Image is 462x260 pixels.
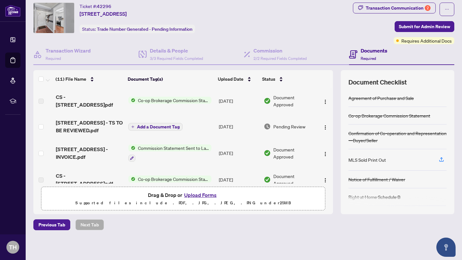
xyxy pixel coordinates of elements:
span: Document Checklist [348,78,407,87]
td: [DATE] [216,114,261,139]
img: Status Icon [128,175,135,183]
button: Previous Tab [33,219,70,230]
div: MLS Sold Print Out [348,156,386,163]
span: Status [262,76,275,83]
span: Trade Number Generated - Pending Information [97,26,193,32]
th: (11) File Name [53,70,125,88]
img: Status Icon [128,97,135,104]
img: Document Status [264,123,271,130]
span: Document Approved [273,173,315,187]
button: Logo [320,175,330,185]
div: 2 [425,5,431,11]
td: [DATE] [216,88,261,114]
p: Supported files include .PDF, .JPG, .JPEG, .PNG under 25 MB [45,199,321,207]
span: [STREET_ADDRESS] - TS TO BE REVIEWED.pdf [56,119,123,134]
div: Notice of Fulfillment / Waiver [348,176,405,183]
span: Required [46,56,61,61]
div: Ticket #: [80,3,111,10]
span: Previous Tab [38,220,65,230]
img: IMG-E12216399_1.jpg [34,3,74,33]
span: (11) File Name [56,76,86,83]
img: Logo [323,99,328,104]
span: Drag & Drop orUpload FormsSupported files include .PDF, .JPG, .JPEG, .PNG under25MB [41,187,325,211]
img: Logo [323,178,328,183]
span: 3/3 Required Fields Completed [150,56,203,61]
button: Logo [320,121,330,132]
span: TH [9,243,17,252]
div: Confirmation of Co-operation and Representation—Buyer/Seller [348,130,447,144]
button: Status IconCo-op Brokerage Commission Statement [128,97,211,104]
span: Drag & Drop or [148,191,218,199]
div: Agreement of Purchase and Sale [348,94,414,102]
th: Document Tag(s) [125,70,215,88]
button: Upload Forms [182,191,218,199]
div: Right at Home Schedule B [348,193,400,200]
span: Upload Date [218,76,244,83]
img: Document Status [264,150,271,157]
td: [DATE] [216,167,261,192]
button: Add a Document Tag [128,123,183,131]
span: Requires Additional Docs [401,37,452,44]
span: Commission Statement Sent to Lawyer [135,144,211,151]
span: Required [361,56,376,61]
span: Add a Document Tag [137,125,180,129]
span: CS - [STREET_ADDRESS]pdf [56,172,123,187]
img: Status Icon [128,144,135,151]
button: Status IconCommission Statement Sent to Lawyer [128,144,211,162]
button: Status IconCo-op Brokerage Commission Statement [128,175,211,183]
button: Open asap [436,238,456,257]
span: Document Approved [273,146,315,160]
span: Document Approved [273,94,315,108]
span: Submit for Admin Review [399,21,450,32]
span: plus [131,125,134,128]
h4: Details & People [150,47,203,54]
img: Document Status [264,97,271,104]
img: Logo [323,125,328,130]
button: Logo [320,148,330,158]
button: Logo [320,96,330,106]
button: Next Tab [75,219,104,230]
img: logo [5,5,21,17]
div: Status: [80,25,195,33]
td: [DATE] [216,139,261,167]
h4: Commission [253,47,307,54]
div: Transaction Communication [366,3,431,13]
div: Co-op Brokerage Commission Statement [348,112,430,119]
span: [STREET_ADDRESS] [80,10,127,18]
span: 2/2 Required Fields Completed [253,56,307,61]
span: [STREET_ADDRESS] - INVOICE.pdf [56,145,123,161]
button: Submit for Admin Review [395,21,454,32]
button: Transaction Communication2 [353,3,436,13]
span: ellipsis [445,7,449,12]
h4: Transaction Wizard [46,47,91,54]
th: Upload Date [215,70,260,88]
th: Status [260,70,315,88]
span: Co-op Brokerage Commission Statement [135,97,211,104]
span: Pending Review [273,123,305,130]
span: Co-op Brokerage Commission Statement [135,175,211,183]
span: CS - [STREET_ADDRESS]pdf [56,93,123,109]
img: Document Status [264,176,271,183]
img: Logo [323,151,328,157]
h4: Documents [361,47,387,54]
span: 42296 [97,4,111,9]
